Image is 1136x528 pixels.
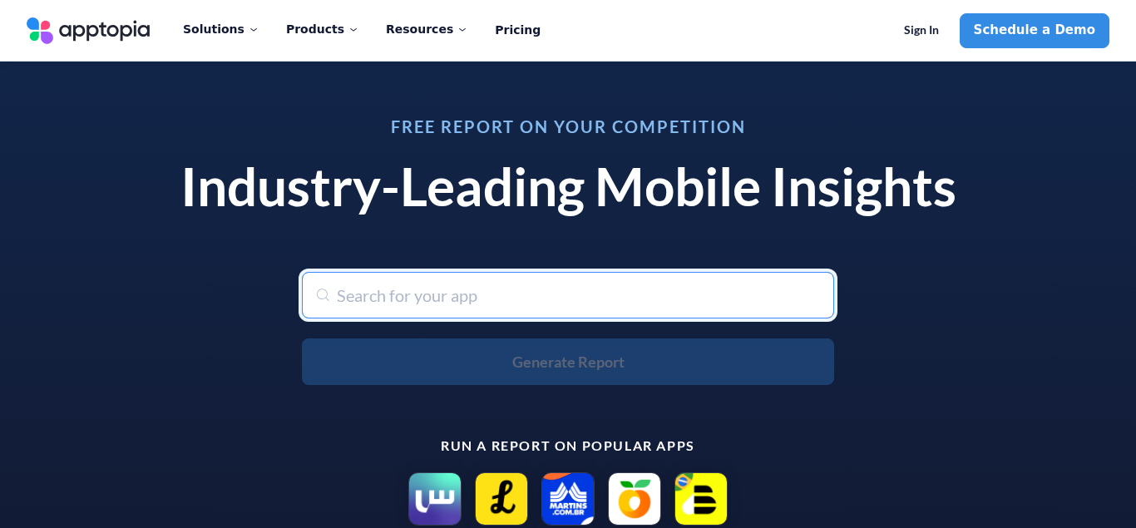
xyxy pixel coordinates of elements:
[408,472,462,526] img: Siin - سين icon
[495,13,541,48] a: Pricing
[904,23,939,37] span: Sign In
[302,272,834,318] input: Search for your app
[541,472,595,526] img: Martins Atacado Online icon
[608,472,661,526] img: Frubana icon
[475,472,528,526] img: LIVSHO – Live Shopping app icon
[161,438,975,453] p: Run a report on popular apps
[960,13,1109,48] a: Schedule a Demo
[386,12,468,47] div: Resources
[183,12,259,47] div: Solutions
[890,13,953,48] a: Sign In
[161,155,975,219] h1: Industry-Leading Mobile Insights
[286,12,359,47] div: Products
[161,118,975,135] h3: Free Report on Your Competition
[674,472,728,526] img: Parceiro BEES Brasil icon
